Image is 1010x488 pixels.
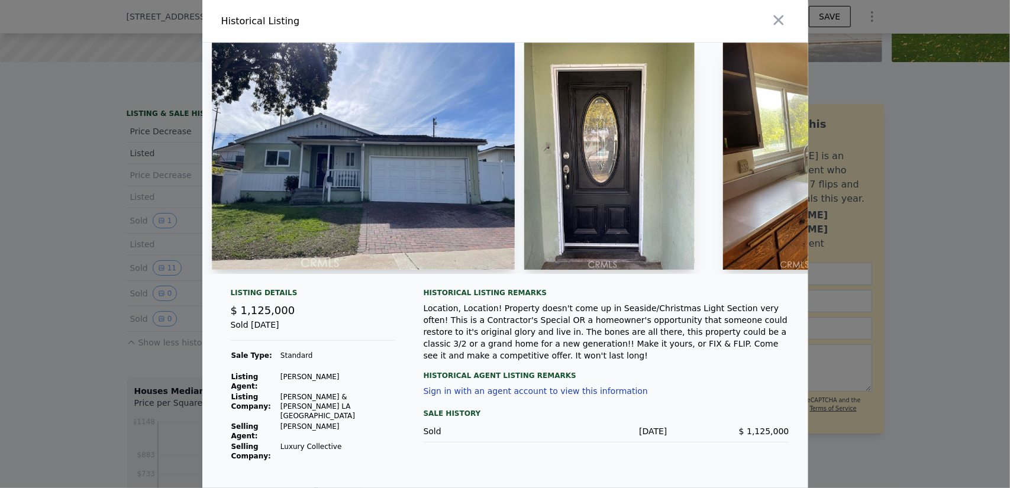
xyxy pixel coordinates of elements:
[424,425,546,437] div: Sold
[280,392,395,421] td: [PERSON_NAME] & [PERSON_NAME] LA [GEOGRAPHIC_DATA]
[524,43,695,270] img: Property Img
[212,43,515,270] img: Property Img
[231,319,395,341] div: Sold [DATE]
[723,43,893,270] img: Property Img
[280,350,395,361] td: Standard
[280,441,395,461] td: Luxury Collective
[221,14,501,28] div: Historical Listing
[424,386,648,396] button: Sign in with an agent account to view this information
[739,426,789,436] span: $ 1,125,000
[231,393,271,411] strong: Listing Company:
[231,304,295,316] span: $ 1,125,000
[231,351,272,360] strong: Sale Type:
[231,442,271,460] strong: Selling Company:
[424,288,789,298] div: Historical Listing remarks
[280,421,395,441] td: [PERSON_NAME]
[424,302,789,361] div: Location, Location! Property doesn't come up in Seaside/Christmas Light Section very often! This ...
[231,288,395,302] div: Listing Details
[280,371,395,392] td: [PERSON_NAME]
[424,361,789,380] div: Historical Agent Listing Remarks
[231,373,259,390] strong: Listing Agent:
[231,422,259,440] strong: Selling Agent:
[546,425,667,437] div: [DATE]
[424,406,789,421] div: Sale History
